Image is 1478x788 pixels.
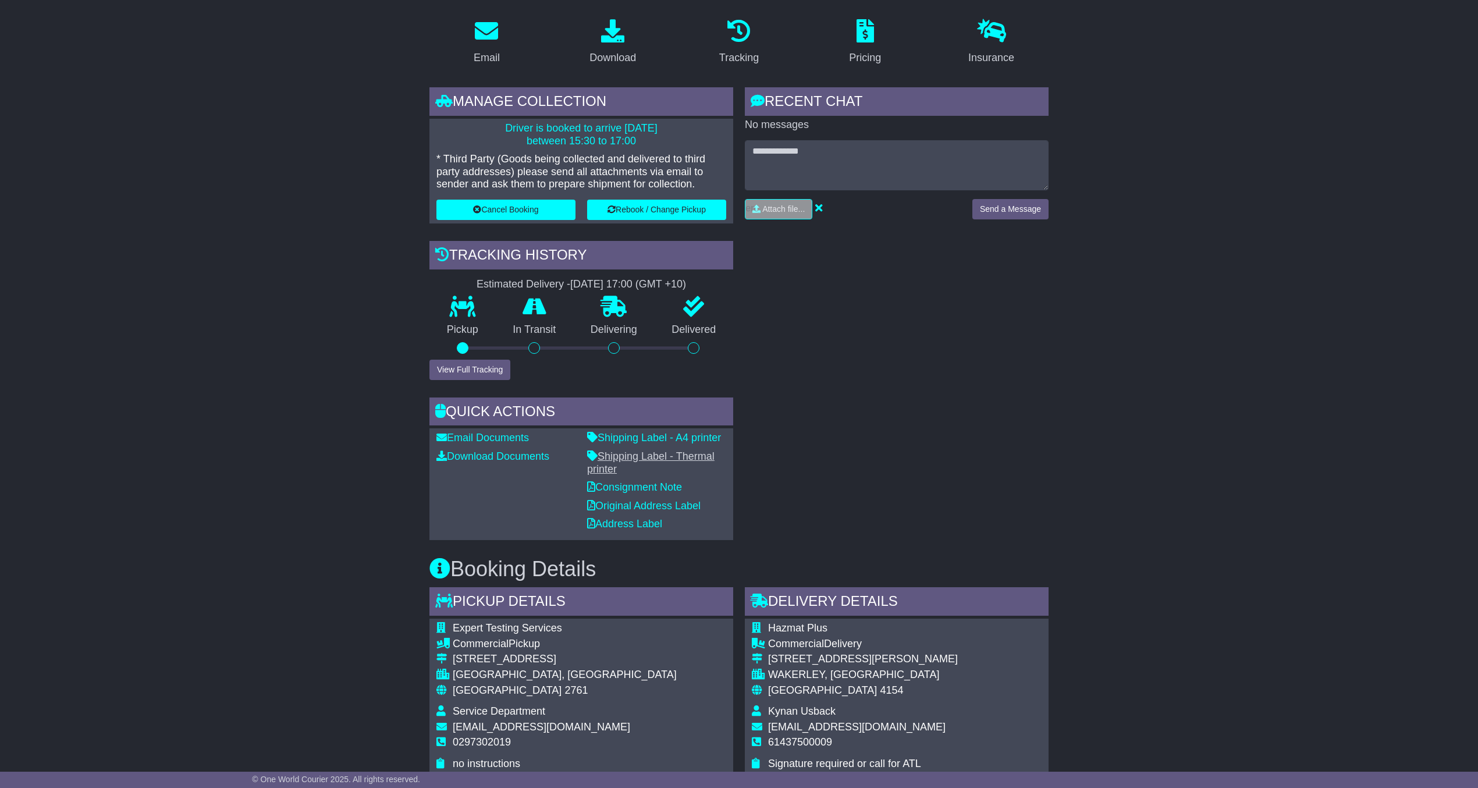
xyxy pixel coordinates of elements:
p: Driver is booked to arrive [DATE] between 15:30 to 17:00 [436,122,726,147]
span: © One World Courier 2025. All rights reserved. [252,775,420,784]
button: Cancel Booking [436,200,575,220]
span: Hazmat Plus [768,622,827,634]
div: WAKERLEY, [GEOGRAPHIC_DATA] [768,669,958,681]
a: Address Label [587,518,662,530]
div: Delivery Details [745,587,1049,619]
div: Delivery [768,638,958,651]
div: Tracking [719,50,759,66]
a: Tracking [712,15,766,70]
span: Kynan Usback [768,705,836,717]
div: RECENT CHAT [745,87,1049,119]
span: 2761 [564,684,588,696]
div: Manage collection [429,87,733,119]
div: [DATE] 17:00 (GMT +10) [570,278,686,291]
a: Download [582,15,644,70]
a: Shipping Label - Thermal printer [587,450,715,475]
span: [GEOGRAPHIC_DATA] [453,684,562,696]
button: View Full Tracking [429,360,510,380]
button: Rebook / Change Pickup [587,200,726,220]
span: Signature required or call for ATL [768,758,921,769]
span: [EMAIL_ADDRESS][DOMAIN_NAME] [453,721,630,733]
div: Download [589,50,636,66]
span: no instructions [453,758,520,769]
p: Pickup [429,324,496,336]
div: [STREET_ADDRESS] [453,653,677,666]
div: Tracking history [429,241,733,272]
a: Email Documents [436,432,529,443]
p: * Third Party (Goods being collected and delivered to third party addresses) please send all atta... [436,153,726,191]
div: Estimated Delivery - [429,278,733,291]
a: Original Address Label [587,500,701,512]
span: [EMAIL_ADDRESS][DOMAIN_NAME] [768,721,946,733]
p: Delivered [655,324,734,336]
div: Insurance [968,50,1014,66]
span: [GEOGRAPHIC_DATA] [768,684,877,696]
a: Consignment Note [587,481,682,493]
a: Download Documents [436,450,549,462]
div: Pricing [849,50,881,66]
h3: Booking Details [429,558,1049,581]
div: [GEOGRAPHIC_DATA], [GEOGRAPHIC_DATA] [453,669,677,681]
a: Shipping Label - A4 printer [587,432,721,443]
span: 61437500009 [768,736,832,748]
p: Delivering [573,324,655,336]
span: 0297302019 [453,736,511,748]
a: Email [466,15,507,70]
span: Service Department [453,705,545,717]
span: Commercial [453,638,509,649]
a: Pricing [841,15,889,70]
button: Send a Message [972,199,1049,219]
span: Commercial [768,638,824,649]
span: Expert Testing Services [453,622,562,634]
p: No messages [745,119,1049,132]
div: Pickup Details [429,587,733,619]
span: 4154 [880,684,903,696]
div: [STREET_ADDRESS][PERSON_NAME] [768,653,958,666]
div: Pickup [453,638,677,651]
div: Email [474,50,500,66]
div: Quick Actions [429,397,733,429]
a: Insurance [961,15,1022,70]
p: In Transit [496,324,574,336]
